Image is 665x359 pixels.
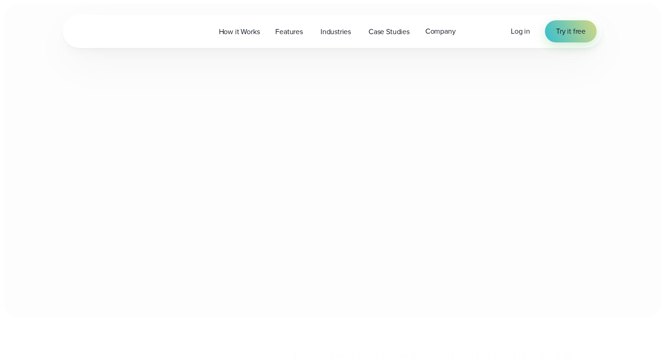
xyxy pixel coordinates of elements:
span: How it Works [219,26,260,37]
a: Case Studies [361,22,417,41]
span: Company [425,26,456,37]
span: Features [275,26,303,37]
span: Case Studies [369,26,410,37]
a: How it Works [211,22,268,41]
span: Log in [511,26,530,36]
a: Log in [511,26,530,37]
a: Try it free [545,20,597,42]
span: Industries [320,26,351,37]
span: Try it free [556,26,586,37]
